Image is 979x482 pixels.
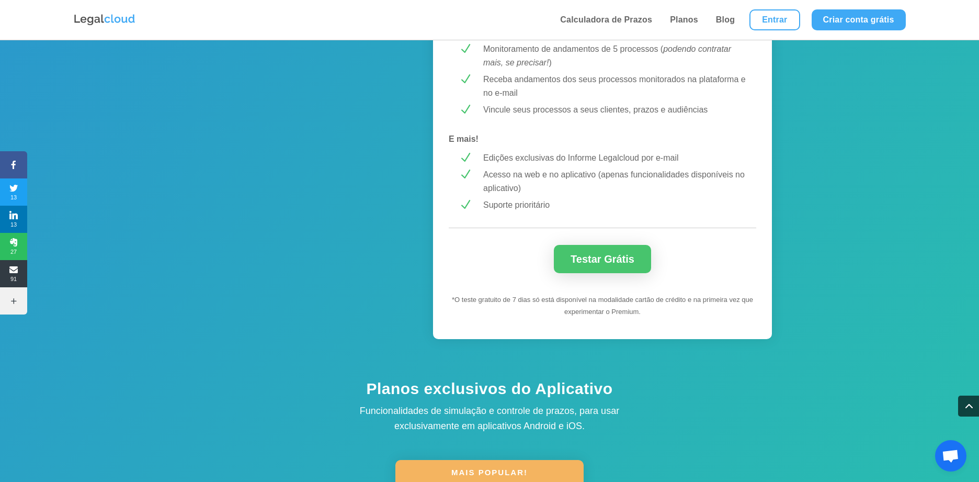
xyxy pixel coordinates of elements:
p: *O teste gratuito de 7 dias só está disponível na modalidade cartão de crédito e na primeira vez ... [451,294,754,318]
a: Criar conta grátis [812,9,906,30]
p: Receba andamentos dos seus processos monitorados na plataforma e no e-mail [483,73,746,99]
span: N [459,73,472,86]
span: N [459,42,472,55]
a: Bate-papo aberto [935,440,966,472]
p: Funcionalidades de simulação e controle de prazos, para usar exclusivamente em aplicativos Androi... [333,403,646,434]
p: Suporte prioritário [483,198,746,212]
p: Edições exclusivas do Informe Legalcloud por e-mail [483,151,746,165]
a: Entrar [749,9,800,30]
span: N [459,103,472,116]
p: Monitoramento de andamentos de 5 processos ( ) [483,42,746,69]
p: Vincule seus processos a seus clientes, prazos e audiências [483,103,746,117]
strong: E mais! [449,134,479,143]
img: Logo da Legalcloud [73,13,136,27]
em: podendo contratar mais, se precisar! [483,44,731,67]
span: N [459,168,472,181]
p: Acesso na web e no aplicativo (apenas funcionalidades disponíveis no aplicativo) [483,168,746,195]
span: N [459,151,472,164]
span: N [459,198,472,211]
h4: Planos exclusivos do Aplicativo [306,378,673,404]
a: Testar Grátis [554,245,651,273]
